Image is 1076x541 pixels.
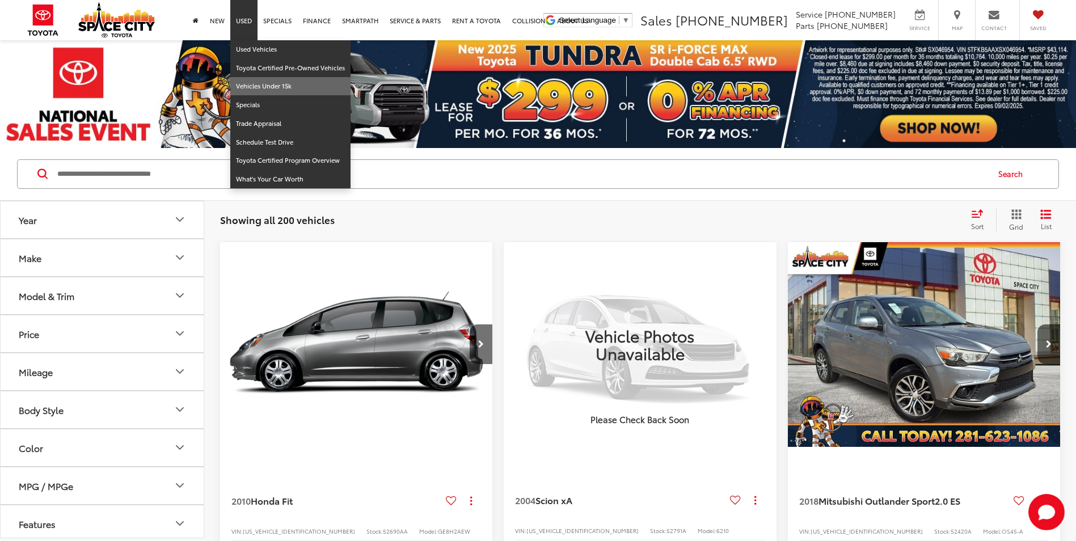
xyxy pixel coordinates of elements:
[173,365,187,378] div: Mileage
[366,527,383,535] span: Stock:
[716,526,729,535] span: 6210
[173,251,187,264] div: Make
[515,526,526,535] span: VIN:
[676,11,788,29] span: [PHONE_NUMBER]
[19,480,73,491] div: MPG / MPGe
[1029,491,1049,510] button: Actions
[559,16,630,24] a: Select Language​
[230,40,351,59] a: Used Vehicles
[640,11,672,29] span: Sales
[934,527,951,535] span: Stock:
[1009,222,1023,231] span: Grid
[799,494,1009,507] a: 2018Mitsubishi Outlander Sport2.0 ES
[56,160,988,188] input: Search by Make, Model, or Keyword
[817,20,888,31] span: [PHONE_NUMBER]
[78,2,155,37] img: Space City Toyota
[787,242,1061,448] img: 2018 Mitsubishi Outlander Sport 2.0 ES 4x2
[1,391,205,428] button: Body StyleBody Style
[383,527,408,535] span: 52690AA
[535,493,572,506] span: Scion xA
[231,527,243,535] span: VIN:
[666,526,686,535] span: 52791A
[971,221,984,231] span: Sort
[559,16,616,24] span: Select Language
[461,491,481,510] button: Actions
[231,494,441,507] a: 2010Honda Fit
[173,517,187,530] div: Features
[173,479,187,492] div: MPG / MPGe
[230,151,351,170] a: Toyota Certified Program Overview
[996,209,1032,231] button: Grid View
[19,290,74,301] div: Model & Trim
[173,441,187,454] div: Color
[1002,527,1023,535] span: OS45-A
[251,494,293,507] span: Honda Fit
[1,429,205,466] button: ColorColor
[1028,494,1065,530] button: Toggle Chat Window
[470,324,492,364] button: Next image
[19,518,56,529] div: Features
[173,403,187,416] div: Body Style
[19,252,41,263] div: Make
[907,24,932,32] span: Service
[220,242,493,447] img: 2010 Honda Fit Base FWD
[650,526,666,535] span: Stock:
[796,20,815,31] span: Parts
[935,494,960,507] span: 2.0 ES
[818,494,935,507] span: Mitsubishi Outlander Sport
[230,59,351,78] a: Toyota Certified Pre-Owned Vehicles
[787,242,1061,447] div: 2018 Mitsubishi Outlander Sport 2.0 ES 0
[19,328,39,339] div: Price
[231,494,251,507] span: 2010
[951,527,972,535] span: 52420A
[1037,324,1060,364] button: Next image
[504,242,776,446] img: Vehicle Photos Unavailable Please Check Back Soon
[504,242,776,446] a: VIEW_DETAILS
[811,527,923,535] span: [US_VEHICLE_IDENTIFICATION_NUMBER]
[173,289,187,302] div: Model & Trim
[745,491,765,510] button: Actions
[19,442,43,453] div: Color
[230,77,351,96] a: Vehicles Under 15k
[438,527,470,535] span: GE8H2AEW
[230,96,351,115] a: Specials
[622,16,630,24] span: ▼
[243,527,355,535] span: [US_VEHICLE_IDENTIFICATION_NUMBER]
[983,527,1002,535] span: Model:
[698,526,716,535] span: Model:
[787,242,1061,447] a: 2018 Mitsubishi Outlander Sport 2.0 ES 4x22018 Mitsubishi Outlander Sport 2.0 ES 4x22018 Mitsubis...
[1,277,205,314] button: Model & TrimModel & Trim
[515,494,725,506] a: 2004Scion xA
[220,242,493,447] a: 2010 Honda Fit Base FWD2010 Honda Fit Base FWD2010 Honda Fit Base FWD2010 Honda Fit Base FWD
[799,494,818,507] span: 2018
[825,9,896,20] span: [PHONE_NUMBER]
[944,24,969,32] span: Map
[981,24,1007,32] span: Contact
[470,496,472,505] span: dropdown dots
[799,527,811,535] span: VIN:
[1026,24,1050,32] span: Saved
[220,242,493,447] div: 2010 Honda Fit Base 0
[1,353,205,390] button: MileageMileage
[419,527,438,535] span: Model:
[220,213,335,226] span: Showing all 200 vehicles
[19,366,53,377] div: Mileage
[173,327,187,340] div: Price
[515,493,535,506] span: 2004
[1032,209,1060,231] button: List View
[230,170,351,188] a: What's Your Car Worth
[965,209,996,231] button: Select sort value
[526,526,639,535] span: [US_VEHICLE_IDENTIFICATION_NUMBER]
[19,214,37,225] div: Year
[1,201,205,238] button: YearYear
[1,239,205,276] button: MakeMake
[230,133,351,152] a: Schedule Test Drive
[173,213,187,226] div: Year
[230,115,351,133] a: Trade Appraisal
[754,496,756,505] span: dropdown dots
[1,315,205,352] button: PricePrice
[988,160,1039,188] button: Search
[1040,221,1052,231] span: List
